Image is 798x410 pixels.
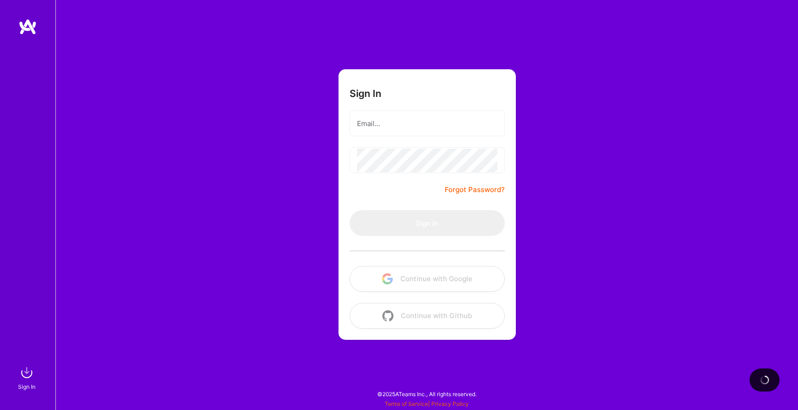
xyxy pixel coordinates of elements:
img: logo [18,18,37,35]
span: | [385,400,469,407]
button: Continue with Google [350,266,505,292]
h3: Sign In [350,88,381,99]
img: icon [382,310,393,321]
img: loading [760,375,769,385]
button: Sign In [350,210,505,236]
a: Forgot Password? [445,184,505,195]
a: Terms of Service [385,400,428,407]
a: Privacy Policy [431,400,469,407]
div: © 2025 ATeams Inc., All rights reserved. [55,382,798,405]
div: Sign In [18,382,36,392]
img: icon [382,273,393,284]
a: sign inSign In [19,363,36,392]
button: Continue with Github [350,303,505,329]
input: Email... [357,112,497,135]
img: sign in [18,363,36,382]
